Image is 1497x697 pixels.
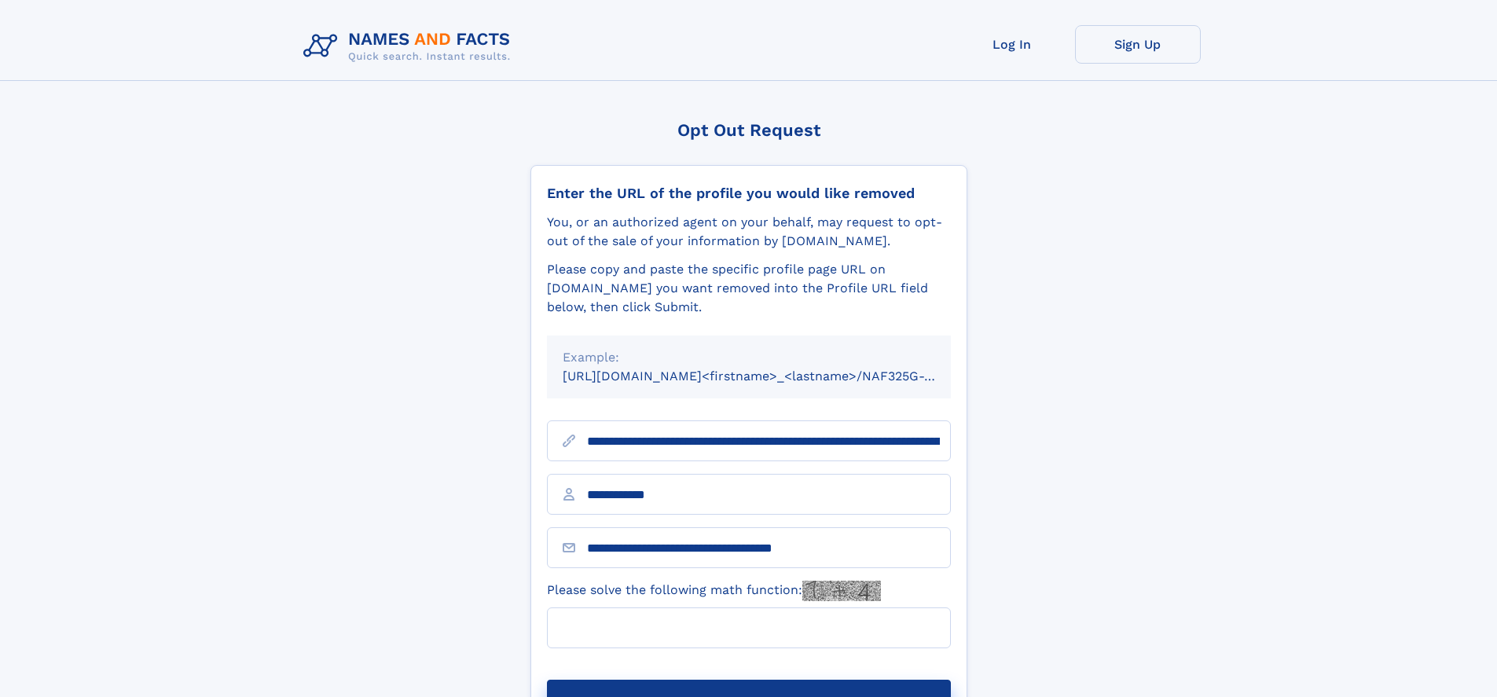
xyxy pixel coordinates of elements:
[547,260,951,317] div: Please copy and paste the specific profile page URL on [DOMAIN_NAME] you want removed into the Pr...
[1075,25,1201,64] a: Sign Up
[547,185,951,202] div: Enter the URL of the profile you would like removed
[563,348,935,367] div: Example:
[547,581,881,601] label: Please solve the following math function:
[297,25,523,68] img: Logo Names and Facts
[547,213,951,251] div: You, or an authorized agent on your behalf, may request to opt-out of the sale of your informatio...
[530,120,967,140] div: Opt Out Request
[949,25,1075,64] a: Log In
[563,369,981,383] small: [URL][DOMAIN_NAME]<firstname>_<lastname>/NAF325G-xxxxxxxx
